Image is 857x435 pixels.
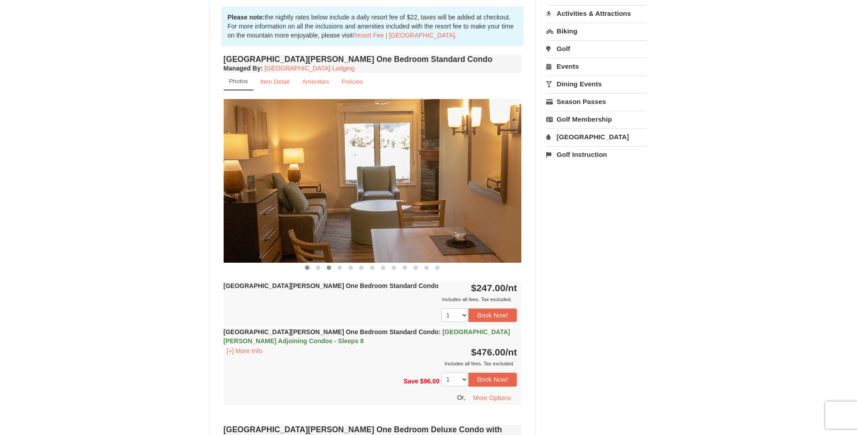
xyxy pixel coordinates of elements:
strong: : [224,65,263,72]
a: Photos [224,73,253,90]
span: $96.00 [420,378,440,385]
a: Golf Membership [546,111,647,128]
h4: [GEOGRAPHIC_DATA][PERSON_NAME] One Bedroom Standard Condo [224,55,522,64]
div: the nightly rates below include a daily resort fee of $22, taxes will be added at checkout. For m... [221,6,524,46]
a: Amenities [296,73,335,90]
a: Activities & Attractions [546,5,647,22]
span: $476.00 [471,347,506,357]
span: /nt [506,283,517,293]
button: More Options [467,391,517,405]
img: 18876286-191-b92e729b.jpg [224,99,522,262]
strong: [GEOGRAPHIC_DATA][PERSON_NAME] One Bedroom Standard Condo [224,282,439,289]
span: : [439,328,441,336]
div: Includes all fees. Tax excluded. [224,295,517,304]
span: /nt [506,347,517,357]
strong: $247.00 [471,283,517,293]
a: Events [546,58,647,75]
a: Season Passes [546,93,647,110]
small: Amenities [302,78,329,85]
a: Resort Fee | [GEOGRAPHIC_DATA] [353,32,455,39]
a: Biking [546,23,647,39]
small: Photos [229,78,248,85]
button: [+] More Info [224,346,266,356]
button: Book Now! [468,373,517,386]
a: Golf Instruction [546,146,647,163]
a: Golf [546,40,647,57]
button: Book Now! [468,308,517,322]
small: Policies [342,78,363,85]
strong: Please note: [228,14,265,21]
strong: [GEOGRAPHIC_DATA][PERSON_NAME] One Bedroom Standard Condo [224,328,510,345]
span: Save [403,378,418,385]
a: Dining Events [546,76,647,92]
span: Or, [457,393,466,401]
a: [GEOGRAPHIC_DATA] Lodging [265,65,355,72]
a: Item Detail [254,73,295,90]
a: Policies [336,73,369,90]
div: Includes all fees. Tax excluded. [224,359,517,368]
small: Item Detail [260,78,290,85]
span: Managed By [224,65,261,72]
a: [GEOGRAPHIC_DATA] [546,128,647,145]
